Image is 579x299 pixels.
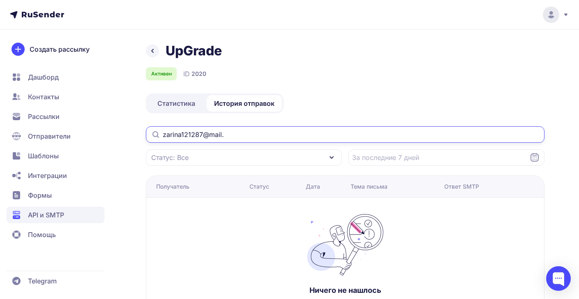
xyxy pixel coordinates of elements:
a: Статистика [148,95,205,112]
a: Telegram [7,273,104,289]
span: Создать рассылку [30,44,90,54]
h3: Ничего не нашлось [309,285,381,295]
span: Контакты [28,92,59,102]
div: Дата [306,183,320,191]
span: Рассылки [28,112,60,121]
h1: UpGrade [166,43,222,59]
span: Статистика [157,98,195,108]
span: Помощь [28,230,56,240]
input: Datepicker input [348,149,544,166]
div: Статус [249,183,269,191]
span: Статус: Все [151,153,189,162]
div: ID [183,69,206,79]
span: Формы [28,190,52,200]
div: Ответ SMTP [444,183,479,191]
span: Шаблоны [28,151,59,161]
span: Дашборд [28,72,59,82]
span: 2020 [191,70,206,78]
div: Тема письма [351,183,388,191]
input: Поиск [146,126,544,143]
span: История отправок [214,98,275,108]
img: no_photo [304,214,386,276]
span: Активен [151,71,172,77]
span: Отправители [28,131,71,141]
span: Интеграции [28,171,67,180]
span: API и SMTP [28,210,64,220]
span: Telegram [28,276,57,286]
a: История отправок [207,95,282,112]
div: Получатель [156,183,189,191]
